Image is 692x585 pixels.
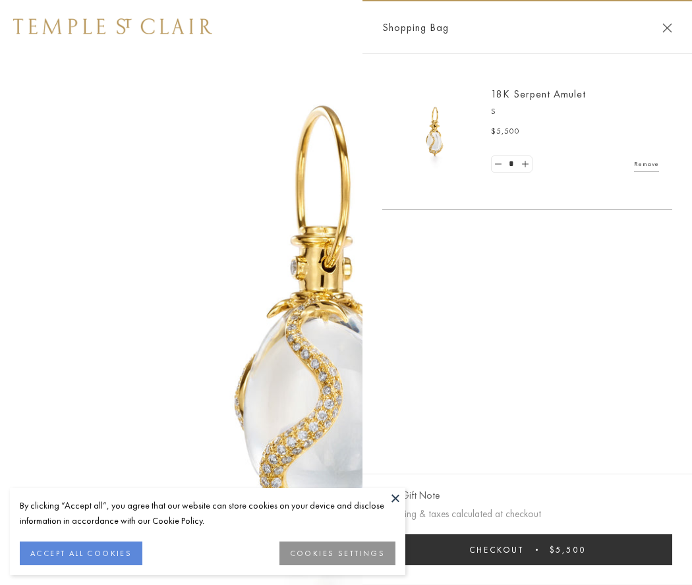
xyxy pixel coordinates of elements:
button: ACCEPT ALL COOKIES [20,542,142,565]
button: Add Gift Note [382,487,440,504]
span: $5,500 [550,544,586,555]
a: Set quantity to 0 [492,156,505,173]
a: 18K Serpent Amulet [491,87,586,101]
span: Checkout [469,544,524,555]
span: Shopping Bag [382,19,449,36]
p: Shipping & taxes calculated at checkout [382,506,672,522]
button: Checkout $5,500 [382,534,672,565]
p: S [491,105,659,119]
img: Temple St. Clair [13,18,212,34]
button: COOKIES SETTINGS [279,542,395,565]
span: $5,500 [491,125,520,138]
a: Set quantity to 2 [518,156,531,173]
div: By clicking “Accept all”, you agree that our website can store cookies on your device and disclos... [20,498,395,528]
img: P51836-E11SERPPV [395,92,475,171]
a: Remove [634,157,659,171]
button: Close Shopping Bag [662,23,672,33]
